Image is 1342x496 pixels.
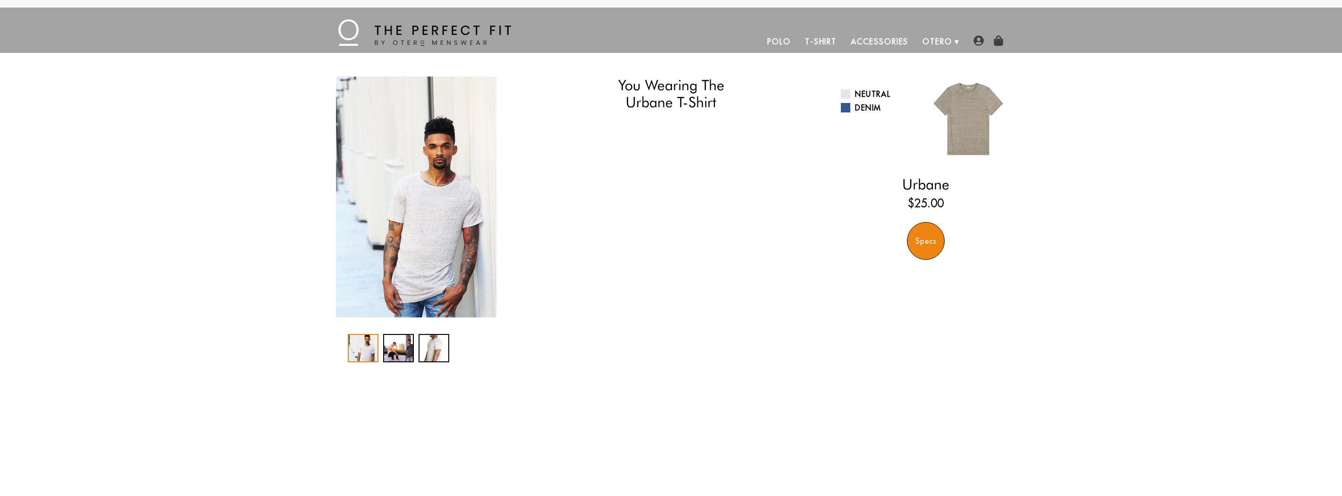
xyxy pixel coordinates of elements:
h2: Urbane [841,176,1011,193]
img: IMG_2252_copy_1024x1024_2x_2df0954d-29b1-4e4f-b178-847c5e09e1cb_340x.jpg [336,77,496,317]
div: 2 / 3 [383,334,414,362]
a: Otero [915,30,959,53]
div: 3 / 3 [419,334,449,362]
a: Accessories [844,30,915,53]
img: user-account-icon.png [973,35,984,46]
ins: $25.00 [908,195,944,212]
img: The Perfect Fit - by Otero Menswear - Logo [338,19,511,46]
img: 07.jpg [926,77,1011,162]
img: shopping-bag-icon.png [993,35,1004,46]
div: 1 / 3 [348,334,378,362]
a: Neutral [841,88,919,100]
a: T-Shirt [798,30,844,53]
div: Specs [907,222,945,260]
a: Polo [760,30,798,53]
div: 1 / 3 [331,77,501,317]
a: Denim [841,102,919,113]
h1: You Wearing The Urbane T-Shirt [559,77,783,111]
